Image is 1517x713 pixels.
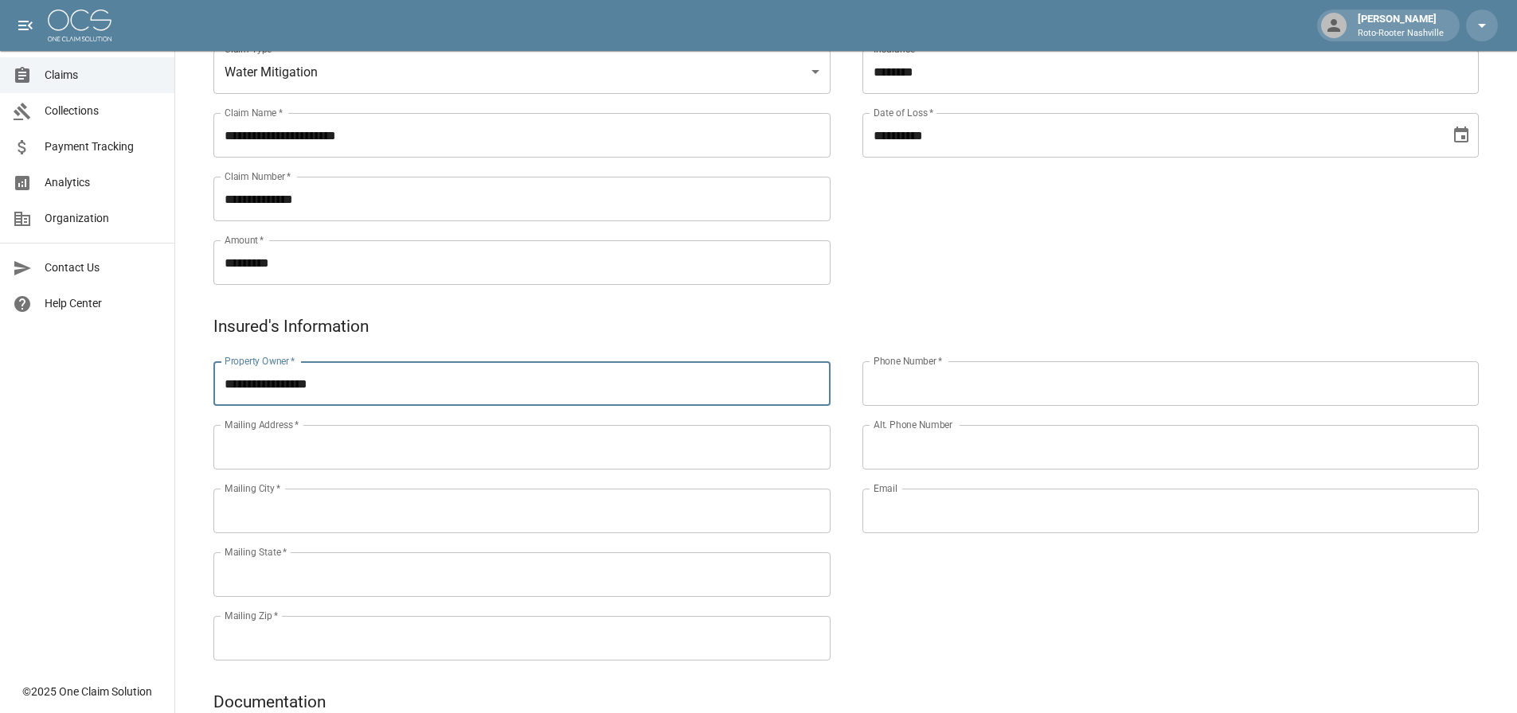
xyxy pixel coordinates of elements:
label: Claim Number [225,169,291,183]
button: Choose date, selected date is Jul 24, 2025 [1445,119,1477,151]
div: [PERSON_NAME] [1351,11,1450,40]
div: © 2025 One Claim Solution [22,684,152,699]
label: Date of Loss [874,106,933,119]
span: Payment Tracking [45,138,162,155]
label: Mailing State [225,545,287,559]
label: Amount [225,233,264,247]
button: open drawer [10,10,41,41]
span: Contact Us [45,259,162,276]
span: Claims [45,67,162,84]
img: ocs-logo-white-transparent.png [48,10,111,41]
div: Water Mitigation [213,49,831,94]
span: Collections [45,103,162,119]
label: Mailing Address [225,418,299,431]
label: Email [874,481,897,495]
label: Claim Name [225,106,283,119]
span: Help Center [45,295,162,312]
label: Phone Number [874,354,942,368]
span: Analytics [45,174,162,191]
p: Roto-Rooter Nashville [1358,27,1444,41]
span: Organization [45,210,162,227]
label: Mailing City [225,481,281,495]
label: Mailing Zip [225,609,279,622]
label: Property Owner [225,354,295,368]
label: Alt. Phone Number [874,418,952,431]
